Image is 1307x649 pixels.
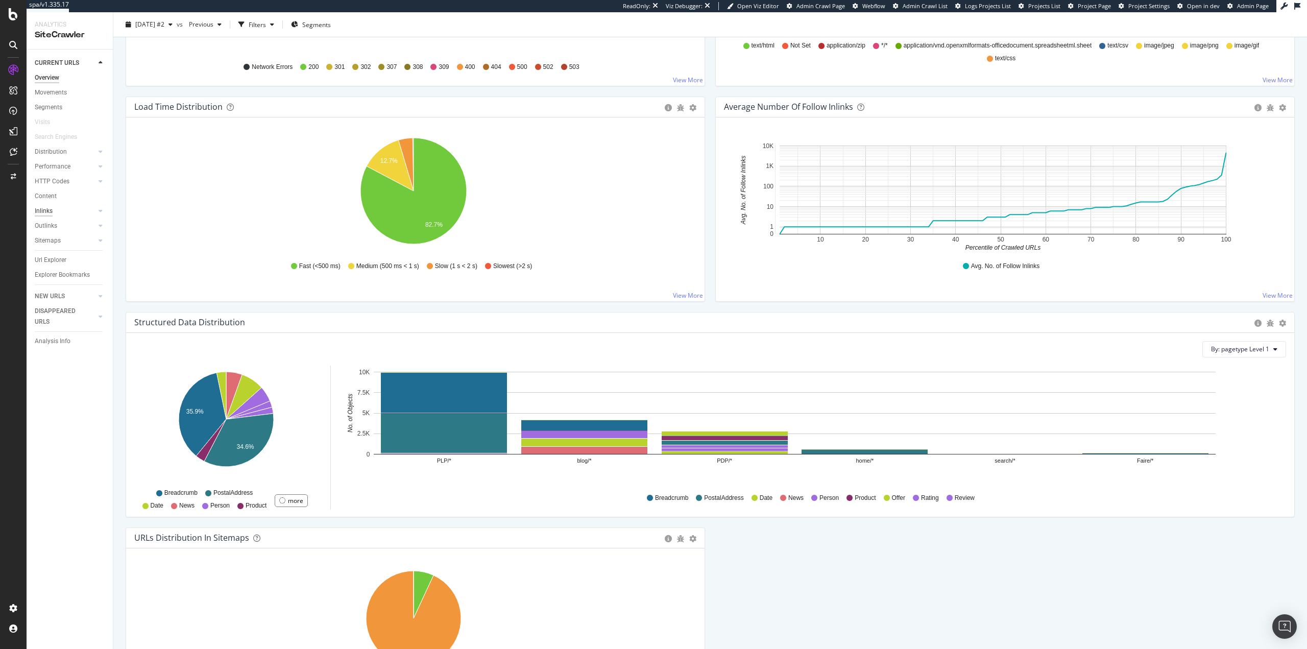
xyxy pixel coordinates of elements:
span: Projects List [1028,2,1060,10]
text: search/* [995,458,1015,464]
span: Webflow [862,2,885,10]
a: Segments [35,102,106,113]
span: Project Page [1078,2,1111,10]
div: circle-info [1254,104,1262,111]
a: Visits [35,117,60,128]
div: Inlinks [35,206,53,217]
text: 70 [1087,236,1095,243]
div: Movements [35,87,67,98]
span: News [179,501,195,510]
span: Open Viz Editor [737,2,779,10]
div: Explorer Bookmarks [35,270,90,280]
span: News [788,494,804,502]
span: Segments [302,20,331,29]
span: Slow (1 s < 2 s) [435,262,477,271]
a: Projects List [1019,2,1060,10]
text: 2.5K [357,430,370,437]
div: Analytics [35,20,105,29]
a: Sitemaps [35,235,95,246]
span: 500 [517,63,527,71]
span: 404 [491,63,501,71]
span: Project Settings [1128,2,1170,10]
a: Admin Page [1227,2,1269,10]
div: circle-info [1254,320,1262,327]
div: DISAPPEARED URLS [35,306,86,327]
a: Webflow [853,2,885,10]
a: Performance [35,161,95,172]
svg: A chart. [343,366,1278,484]
div: Filters [249,20,266,29]
span: Fast (<500 ms) [299,262,341,271]
div: Search Engines [35,132,77,142]
div: Visits [35,117,50,128]
span: Admin Page [1237,2,1269,10]
a: HTTP Codes [35,176,95,187]
span: Review [955,494,975,502]
div: CURRENT URLS [35,58,79,68]
text: 10 [767,203,774,210]
a: Explorer Bookmarks [35,270,106,280]
a: View More [673,76,703,84]
div: Structured Data Distribution [134,317,245,327]
a: DISAPPEARED URLS [35,306,95,327]
div: Distribution [35,147,67,157]
a: View More [1263,76,1293,84]
button: Previous [185,16,226,33]
span: Admin Crawl Page [796,2,845,10]
span: Rating [921,494,939,502]
span: 503 [569,63,579,71]
text: 10K [359,369,370,376]
div: Content [35,191,57,202]
a: Project Settings [1119,2,1170,10]
text: 50 [997,236,1004,243]
div: bug [1267,104,1274,111]
span: Person [210,501,230,510]
a: Admin Crawl List [893,2,948,10]
div: Load Time Distribution [134,102,223,112]
div: Viz Debugger: [666,2,703,10]
div: gear [689,535,696,542]
span: Open in dev [1187,2,1220,10]
text: 0 [367,451,370,458]
span: Slowest (>2 s) [493,262,532,271]
span: Previous [185,20,213,29]
a: Admin Crawl Page [787,2,845,10]
div: Performance [35,161,70,172]
span: By: pagetype Level 1 [1211,345,1269,353]
span: application/vnd.openxmlformats-officedocument.spreadsheetml.sheet [904,41,1092,50]
button: Segments [287,16,335,33]
text: 82.7% [425,221,443,228]
span: Avg. No. of Follow Inlinks [971,262,1040,271]
div: Average Number of Follow Inlinks [724,102,853,112]
a: Analysis Info [35,336,106,347]
text: 100 [1221,236,1231,243]
div: A chart. [724,134,1282,252]
span: Product [855,494,876,502]
text: 7.5K [357,389,370,396]
a: Open Viz Editor [727,2,779,10]
text: blog/* [577,458,592,464]
text: 12.7% [380,157,398,164]
text: 40 [952,236,959,243]
text: 90 [1178,236,1185,243]
text: 80 [1132,236,1140,243]
span: text/html [752,41,774,50]
svg: A chart. [137,366,316,484]
div: gear [689,104,696,111]
span: 302 [360,63,371,71]
div: Url Explorer [35,255,66,266]
text: 1 [770,223,773,230]
div: Analysis Info [35,336,70,347]
span: application/zip [827,41,865,50]
text: PLP/* [437,458,452,464]
div: ReadOnly: [623,2,650,10]
div: Sitemaps [35,235,61,246]
a: Distribution [35,147,95,157]
span: 309 [439,63,449,71]
span: PostalAddress [704,494,743,502]
a: Open in dev [1177,2,1220,10]
text: 35.9% [186,408,204,415]
span: Person [819,494,839,502]
button: By: pagetype Level 1 [1202,341,1286,357]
